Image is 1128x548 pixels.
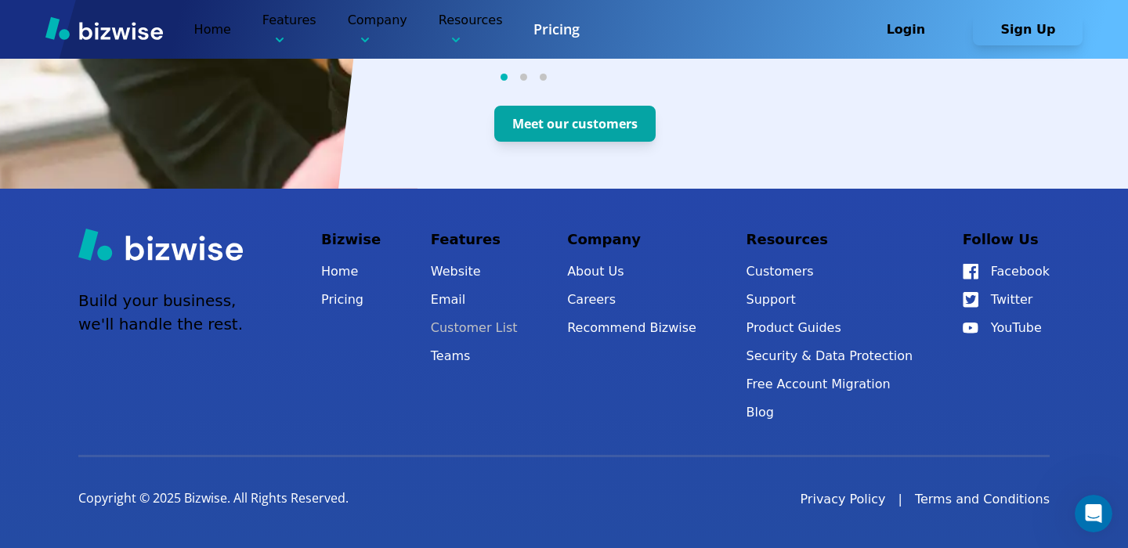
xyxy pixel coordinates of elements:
[78,490,349,507] p: Copyright © 2025 Bizwise. All Rights Reserved.
[567,289,696,311] a: Careers
[963,261,1050,283] a: Facebook
[78,289,243,336] p: Build your business, we'll handle the rest.
[747,289,913,311] button: Support
[494,106,656,142] button: Meet our customers
[747,345,913,367] a: Security & Data Protection
[431,317,518,339] a: Customer List
[973,14,1083,45] button: Sign Up
[567,261,696,283] a: About Us
[898,490,902,509] div: |
[439,11,503,48] p: Resources
[800,490,885,509] a: Privacy Policy
[431,289,518,311] a: Email
[973,22,1083,37] a: Sign Up
[78,228,243,261] img: Bizwise Logo
[449,117,656,132] a: Meet our customers
[963,289,1050,311] a: Twitter
[963,292,978,308] img: Twitter Icon
[963,317,1050,339] a: YouTube
[567,317,696,339] a: Recommend Bizwise
[963,264,978,279] img: Facebook Icon
[1075,495,1112,532] iframe: Intercom live chat
[567,228,696,251] p: Company
[747,261,913,283] a: Customers
[747,317,913,339] a: Product Guides
[915,490,1050,509] a: Terms and Conditions
[321,261,381,283] a: Home
[321,228,381,251] p: Bizwise
[747,402,913,424] a: Blog
[194,22,231,37] a: Home
[533,20,580,39] a: Pricing
[262,11,316,48] p: Features
[431,228,518,251] p: Features
[963,323,978,333] img: YouTube Icon
[431,345,518,367] a: Teams
[747,373,913,395] a: Free Account Migration
[431,261,518,283] a: Website
[963,228,1050,251] p: Follow Us
[45,16,163,40] img: Bizwise Logo
[851,22,973,37] a: Login
[321,289,381,311] a: Pricing
[747,228,913,251] p: Resources
[851,14,960,45] button: Login
[348,11,407,48] p: Company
